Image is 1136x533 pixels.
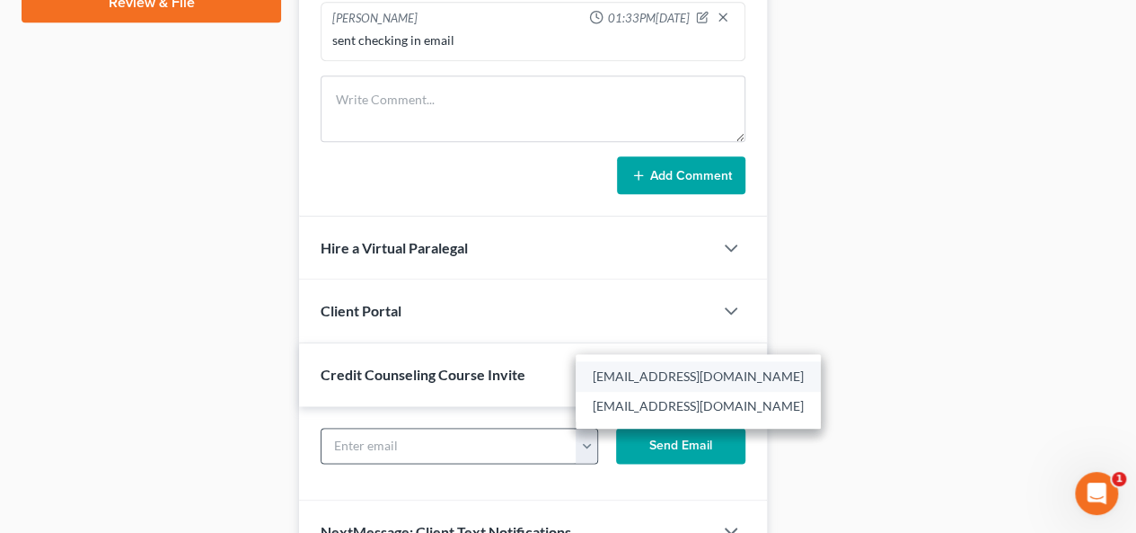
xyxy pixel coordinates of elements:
[321,366,525,383] span: Credit Counseling Course Invite
[332,31,734,49] div: sent checking in email
[576,392,821,422] a: [EMAIL_ADDRESS][DOMAIN_NAME]
[616,428,745,464] button: Send Email
[321,429,577,463] input: Enter email
[321,302,401,319] span: Client Portal
[1112,472,1126,486] span: 1
[607,10,689,27] span: 01:33PM[DATE]
[1075,472,1118,515] iframe: Intercom live chat
[332,10,418,28] div: [PERSON_NAME]
[576,361,821,392] a: [EMAIL_ADDRESS][DOMAIN_NAME]
[321,239,468,256] span: Hire a Virtual Paralegal
[617,156,745,194] button: Add Comment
